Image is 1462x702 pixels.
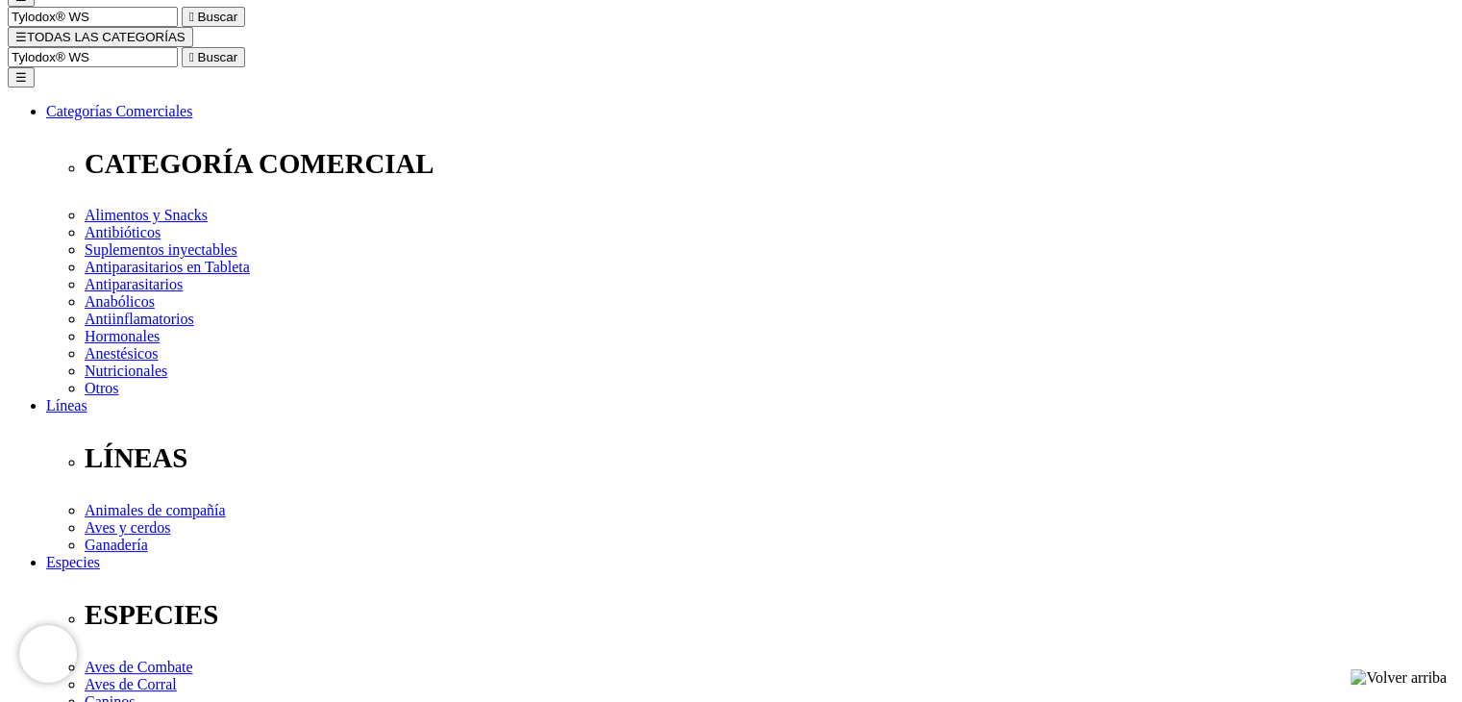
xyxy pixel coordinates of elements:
button:  Buscar [182,7,245,27]
a: Alimentos y Snacks [85,207,208,223]
span: Buscar [198,10,237,24]
p: ESPECIES [85,599,1454,631]
input: Buscar [8,7,178,27]
a: Especies [46,554,100,570]
iframe: Brevo live chat [19,625,77,683]
a: Antiparasitarios [85,276,183,292]
button:  Buscar [182,47,245,67]
a: Líneas [46,397,87,414]
span: ☰ [15,30,27,44]
a: Ganadería [85,537,148,553]
p: CATEGORÍA COMERCIAL [85,148,1454,180]
button: ☰TODAS LAS CATEGORÍAS [8,27,193,47]
a: Animales de compañía [85,502,226,518]
a: Suplementos inyectables [85,241,237,258]
a: Hormonales [85,328,160,344]
a: Aves de Corral [85,676,177,692]
a: Aves de Combate [85,659,193,675]
span: Buscar [198,50,237,64]
img: Volver arriba [1350,669,1447,687]
a: Otros [85,380,119,396]
input: Buscar [8,47,178,67]
a: Antiparasitarios en Tableta [85,259,250,275]
i:  [189,50,194,64]
a: Nutricionales [85,363,167,379]
a: Aves y cerdos [85,519,170,536]
p: LÍNEAS [85,442,1454,474]
a: Categorías Comerciales [46,103,192,119]
i:  [189,10,194,24]
a: Anabólicos [85,293,155,310]
button: ☰ [8,67,35,88]
a: Anestésicos [85,345,158,362]
a: Antiinflamatorios [85,311,194,327]
a: Antibióticos [85,224,161,240]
